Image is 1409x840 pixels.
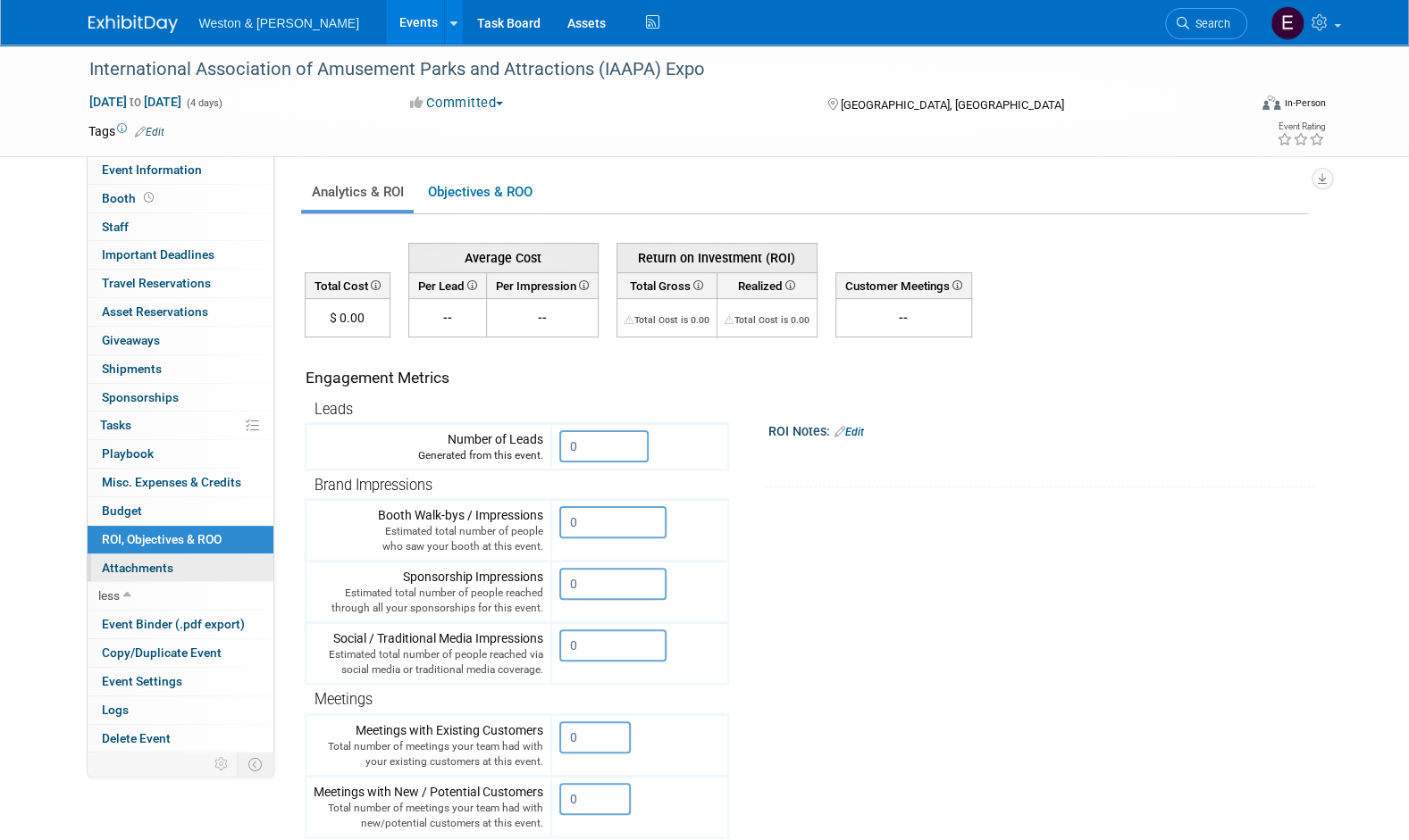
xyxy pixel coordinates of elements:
span: Meetings [315,691,373,708]
span: Important Deadlines [102,247,214,262]
span: Giveaways [102,333,160,347]
div: Social / Traditional Media Impressions [314,629,543,678]
span: Logs [102,703,129,717]
span: Tasks [100,418,131,432]
div: In-Person [1283,96,1325,110]
div: Booth Walk-bys / Impressions [314,506,543,554]
td: Tags [88,122,164,140]
div: Event Format [1142,93,1326,120]
div: Estimated total number of people who saw your booth at this event. [314,524,543,554]
span: Search [1189,17,1230,30]
span: Misc. Expenses & Credits [102,475,241,489]
span: ROI, Objectives & ROO [102,532,222,546]
span: [GEOGRAPHIC_DATA], [GEOGRAPHIC_DATA] [841,98,1064,112]
span: Booth not reserved yet [140,191,157,204]
div: Sponsorship Impressions [314,568,543,616]
span: Shipments [102,362,162,376]
div: The Total Cost for this event needs to be greater than 0.00 in order for ROI to get calculated. S... [625,309,709,327]
th: Realized [717,272,817,298]
a: Search [1165,8,1247,39]
span: Staff [102,220,129,234]
div: International Association of Amusement Parks and Attractions (IAAPA) Expo [83,54,1220,86]
a: Logs [88,696,273,724]
div: Generated from this event. [314,448,543,463]
a: Asset Reservations [88,298,273,326]
span: to [127,95,144,109]
div: Total number of meetings your team had with your existing customers at this event. [314,739,543,769]
a: Event Binder (.pdf export) [88,611,273,638]
div: Engagement Metrics [306,367,721,389]
a: Tasks [88,412,273,439]
span: (4 days) [185,97,222,109]
button: Committed [404,94,510,112]
a: Copy/Duplicate Event [88,639,273,667]
td: $ 0.00 [305,299,390,337]
span: -- [538,311,547,325]
th: Per Impression [486,272,598,298]
a: Budget [88,497,273,525]
th: Customer Meetings [835,272,971,298]
a: Event Settings [88,668,273,695]
a: Analytics & ROI [301,175,414,210]
div: Event Rating [1276,122,1324,131]
a: Staff [88,213,273,241]
span: Event Binder (.pdf export) [102,617,245,631]
span: [DATE] [DATE] [88,94,182,110]
span: Travel Reservations [102,276,211,290]
div: ROI Notes: [768,418,1316,441]
th: Average Cost [408,243,598,272]
td: Toggle Event Tabs [237,753,273,776]
div: Number of Leads [314,430,543,463]
div: Meetings with New / Potential Customers [314,783,543,831]
a: Travel Reservations [88,270,273,297]
span: Attachments [102,561,173,575]
div: Total number of meetings your team had with new/potential customers at this event. [314,801,543,831]
a: Edit [135,126,164,138]
a: Edit [834,426,864,438]
span: Budget [102,503,142,518]
th: Total Cost [305,272,390,298]
span: Playbook [102,446,154,461]
span: -- [443,311,452,325]
a: Playbook [88,440,273,468]
span: Brand Impressions [315,477,432,494]
th: Return on Investment (ROI) [616,243,817,272]
a: Objectives & ROO [417,175,542,210]
a: ROI, Objectives & ROO [88,526,273,553]
img: ExhibitDay [88,15,178,33]
img: Edyn Winter [1271,6,1304,40]
span: Event Information [102,162,202,177]
span: less [98,588,120,603]
a: Sponsorships [88,384,273,412]
a: Important Deadlines [88,241,273,269]
a: Giveaways [88,327,273,354]
div: -- [843,309,964,327]
a: Shipments [88,355,273,383]
span: Booth [102,191,157,205]
th: Total Gross [616,272,717,298]
div: The Total Cost for this event needs to be greater than 0.00 in order for ROI to get calculated. S... [725,309,809,327]
a: Delete Event [88,725,273,753]
span: Event Settings [102,674,182,688]
a: Misc. Expenses & Credits [88,469,273,496]
span: Copy/Duplicate Event [102,645,222,660]
td: Personalize Event Tab Strip [206,753,238,776]
span: Delete Event [102,731,171,745]
img: Format-Inperson.png [1262,96,1280,110]
th: Per Lead [408,272,486,298]
a: Booth [88,185,273,212]
span: Weston & [PERSON_NAME] [199,16,359,30]
a: Attachments [88,554,273,582]
a: Event Information [88,156,273,184]
div: Estimated total number of people reached via social media or traditional media coverage. [314,647,543,678]
a: less [88,582,273,610]
span: Sponsorships [102,390,179,404]
span: Asset Reservations [102,304,208,319]
div: Estimated total number of people reached through all your sponsorships for this event. [314,586,543,616]
div: Meetings with Existing Customers [314,721,543,769]
span: Leads [315,401,353,418]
